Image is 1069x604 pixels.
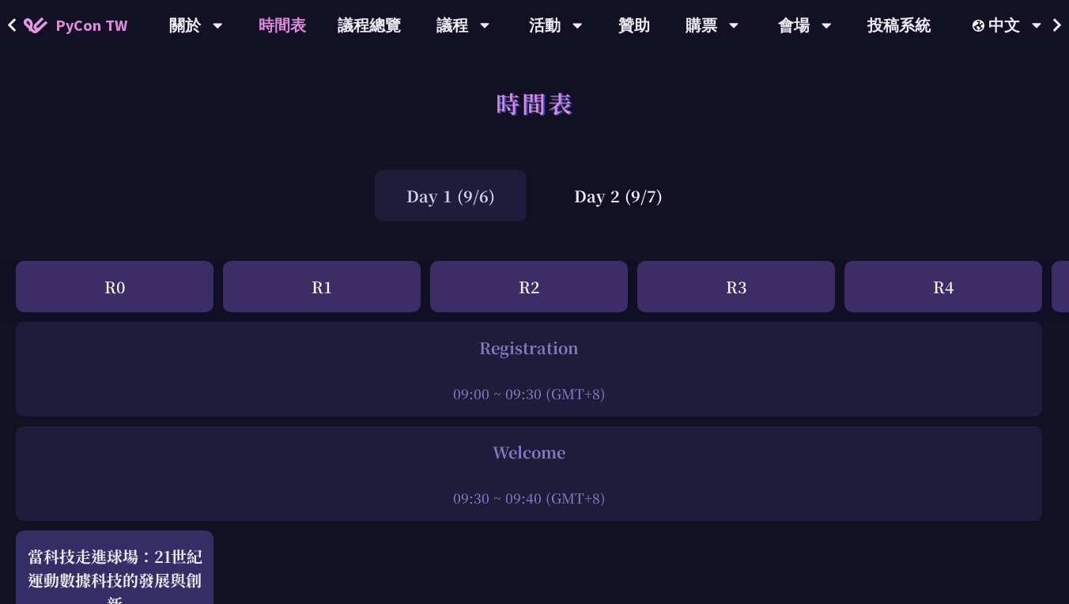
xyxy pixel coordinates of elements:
div: 09:30 ~ 09:40 (GMT+8) [24,488,1034,508]
div: R4 [844,261,1042,312]
img: Home icon of PyCon TW 2025 [24,17,47,33]
div: R1 [223,261,421,312]
div: R3 [637,261,835,312]
span: PyCon TW [55,13,127,37]
div: Day 1 (9/6) [375,170,527,221]
div: 09:00 ~ 09:30 (GMT+8) [24,383,1034,403]
div: Welcome [24,440,1034,464]
img: Locale Icon [973,20,988,32]
a: PyCon TW [8,6,143,45]
div: R0 [16,261,213,312]
div: Day 2 (9/7) [542,170,694,221]
div: Registration [24,336,1034,360]
div: R2 [430,261,628,312]
h1: 時間表 [496,79,574,126]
